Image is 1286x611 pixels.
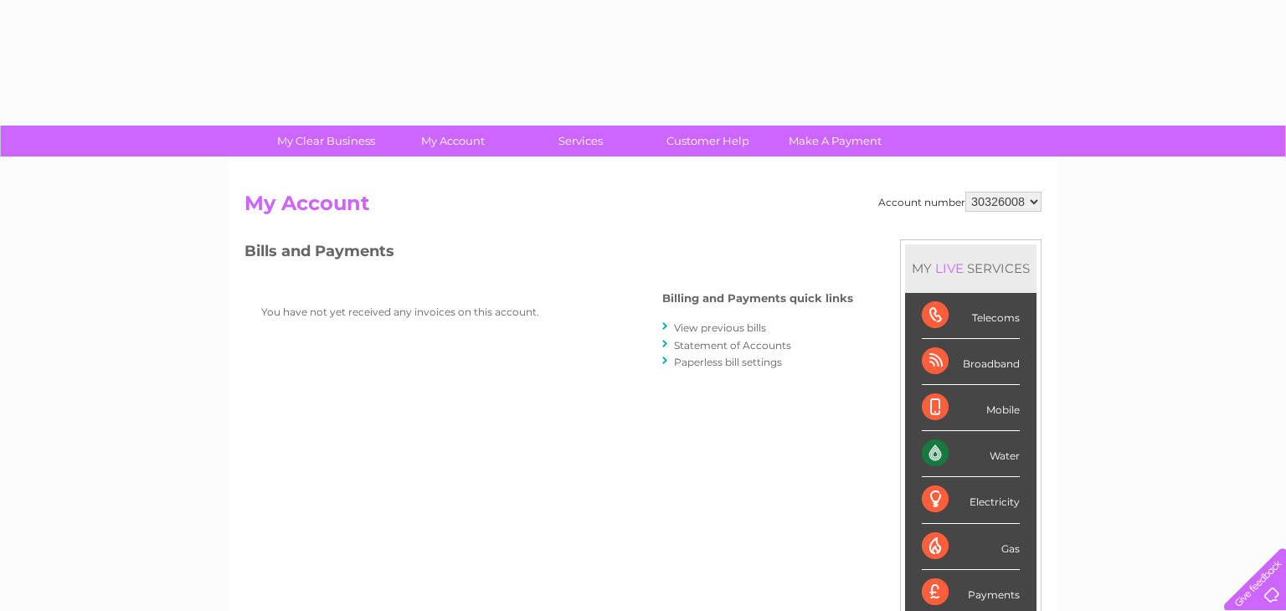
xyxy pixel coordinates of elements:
a: Customer Help [639,126,777,157]
h3: Bills and Payments [244,239,853,269]
a: Make A Payment [766,126,904,157]
p: You have not yet received any invoices on this account. [261,304,596,320]
a: View previous bills [674,321,766,334]
div: LIVE [932,260,967,276]
h2: My Account [244,192,1042,223]
div: MY SERVICES [905,244,1037,292]
div: Electricity [922,477,1020,523]
div: Telecoms [922,293,1020,339]
div: Mobile [922,385,1020,431]
a: My Clear Business [257,126,395,157]
h4: Billing and Payments quick links [662,292,853,305]
a: Statement of Accounts [674,339,791,352]
a: Services [512,126,650,157]
a: Paperless bill settings [674,356,782,368]
div: Gas [922,524,1020,570]
div: Water [922,431,1020,477]
div: Broadband [922,339,1020,385]
a: My Account [384,126,522,157]
div: Account number [878,192,1042,212]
